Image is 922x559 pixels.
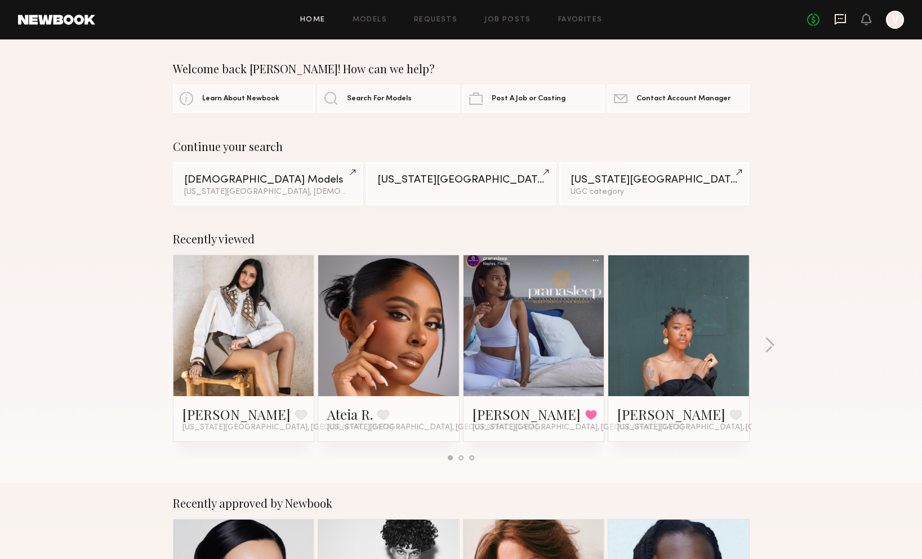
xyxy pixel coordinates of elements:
span: [US_STATE][GEOGRAPHIC_DATA], [GEOGRAPHIC_DATA] [182,423,393,432]
div: Continue your search [173,140,750,153]
span: [US_STATE][GEOGRAPHIC_DATA], [GEOGRAPHIC_DATA] [617,423,828,432]
a: [PERSON_NAME] [473,405,581,423]
a: [PERSON_NAME] [617,405,725,423]
a: [US_STATE][GEOGRAPHIC_DATA]UGC category [559,162,749,205]
a: Post A Job or Casting [462,85,604,113]
a: Models [353,16,387,24]
span: [US_STATE][GEOGRAPHIC_DATA], [GEOGRAPHIC_DATA] [327,423,538,432]
a: [US_STATE][GEOGRAPHIC_DATA] [366,162,556,205]
a: Search For Models [318,85,460,113]
div: [US_STATE][GEOGRAPHIC_DATA] [377,175,545,185]
span: [US_STATE][GEOGRAPHIC_DATA], [GEOGRAPHIC_DATA] [473,423,683,432]
a: Contact Account Manager [607,85,749,113]
div: [US_STATE][GEOGRAPHIC_DATA], [DEMOGRAPHIC_DATA] / [DEMOGRAPHIC_DATA] [184,188,351,196]
a: [PERSON_NAME] [182,405,291,423]
span: Search For Models [347,95,412,103]
a: Learn About Newbook [173,85,315,113]
span: Post A Job or Casting [492,95,565,103]
a: V [886,11,904,29]
a: Home [300,16,326,24]
a: Favorites [558,16,603,24]
div: Welcome back [PERSON_NAME]! How can we help? [173,62,750,76]
a: Requests [414,16,457,24]
div: [US_STATE][GEOGRAPHIC_DATA] [571,175,738,185]
div: UGC category [571,188,738,196]
div: [DEMOGRAPHIC_DATA] Models [184,175,351,185]
div: Recently approved by Newbook [173,496,750,510]
a: [DEMOGRAPHIC_DATA] Models[US_STATE][GEOGRAPHIC_DATA], [DEMOGRAPHIC_DATA] / [DEMOGRAPHIC_DATA] [173,162,363,205]
a: Job Posts [484,16,531,24]
span: Contact Account Manager [636,95,731,103]
span: Learn About Newbook [202,95,279,103]
div: Recently viewed [173,232,750,246]
a: Ateia R. [327,405,373,423]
